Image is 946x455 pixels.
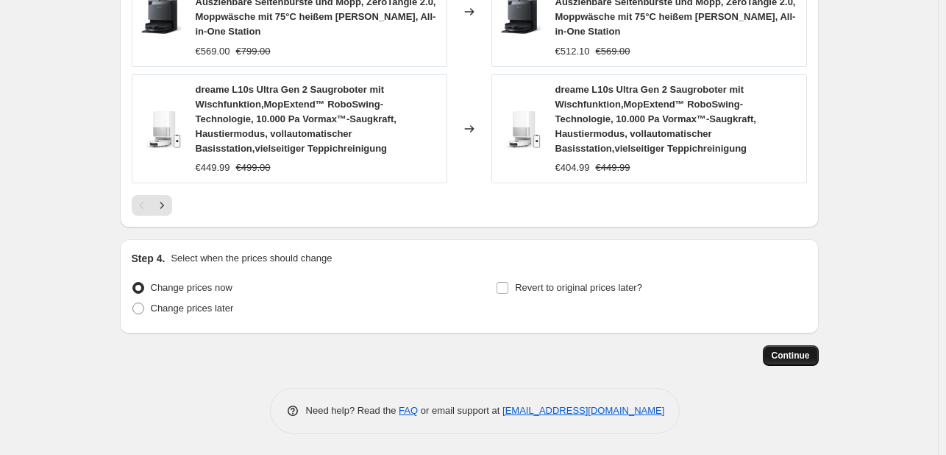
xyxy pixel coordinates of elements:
[132,251,166,266] h2: Step 4.
[196,44,230,59] div: €569.00
[151,282,232,293] span: Change prices now
[596,161,630,175] strike: €449.99
[555,161,590,175] div: €404.99
[555,44,590,59] div: €512.10
[502,405,664,416] a: [EMAIL_ADDRESS][DOMAIN_NAME]
[418,405,502,416] span: or email support at
[399,405,418,416] a: FAQ
[140,107,184,151] img: 61QmvScqROL_80x.jpg
[306,405,399,416] span: Need help? Read the
[772,350,810,361] span: Continue
[555,84,756,154] span: dreame L10s Ultra Gen 2 Saugroboter mit Wischfunktion,MopExtend™ RoboSwing-Technologie, 10.000 Pa...
[151,303,234,314] span: Change prices later
[171,251,332,266] p: Select when the prices should change
[499,107,544,151] img: 61QmvScqROL_80x.jpg
[236,44,271,59] strike: €799.00
[152,195,172,216] button: Next
[236,161,271,175] strike: €499.00
[515,282,642,293] span: Revert to original prices later?
[596,44,630,59] strike: €569.00
[132,195,172,216] nav: Pagination
[196,84,396,154] span: dreame L10s Ultra Gen 2 Saugroboter mit Wischfunktion,MopExtend™ RoboSwing-Technologie, 10.000 Pa...
[763,345,819,366] button: Continue
[196,161,230,175] div: €449.99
